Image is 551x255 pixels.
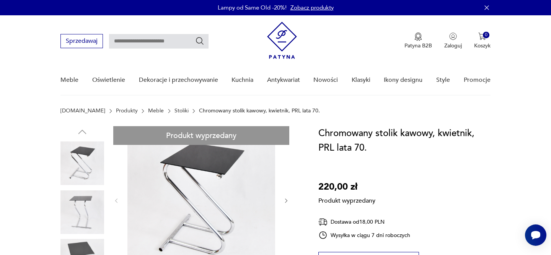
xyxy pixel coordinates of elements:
[483,32,489,38] div: 0
[404,32,432,49] button: Patyna B2B
[60,108,105,114] a: [DOMAIN_NAME]
[148,108,164,114] a: Meble
[384,65,422,95] a: Ikony designu
[318,231,410,240] div: Wysyłka w ciągu 7 dni roboczych
[267,22,297,59] img: Patyna - sklep z meblami i dekoracjami vintage
[290,4,334,11] a: Zobacz produkty
[318,217,328,227] img: Ikona dostawy
[444,42,462,49] p: Zaloguj
[60,34,103,48] button: Sprzedawaj
[436,65,450,95] a: Style
[195,36,204,45] button: Szukaj
[231,65,253,95] a: Kuchnia
[478,32,486,40] img: Ikona koszyka
[199,108,320,114] p: Chromowany stolik kawowy, kwietnik, PRL lata 70.
[139,65,218,95] a: Dekoracje i przechowywanie
[318,180,375,194] p: 220,00 zł
[116,108,138,114] a: Produkty
[313,65,338,95] a: Nowości
[174,108,189,114] a: Stoliki
[404,42,432,49] p: Patyna B2B
[92,65,125,95] a: Oświetlenie
[60,39,103,44] a: Sprzedawaj
[474,42,491,49] p: Koszyk
[464,65,491,95] a: Promocje
[60,65,78,95] a: Meble
[352,65,370,95] a: Klasyki
[318,126,490,155] h1: Chromowany stolik kawowy, kwietnik, PRL lata 70.
[525,224,546,246] iframe: Smartsupp widget button
[218,4,287,11] p: Lampy od Same Old -20%!
[318,217,410,227] div: Dostawa od 18,00 PLN
[414,32,422,41] img: Ikona medalu
[318,194,375,205] p: Produkt wyprzedany
[404,32,432,49] a: Ikona medaluPatyna B2B
[444,32,462,49] button: Zaloguj
[267,65,300,95] a: Antykwariat
[449,32,457,40] img: Ikonka użytkownika
[474,32,491,49] button: 0Koszyk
